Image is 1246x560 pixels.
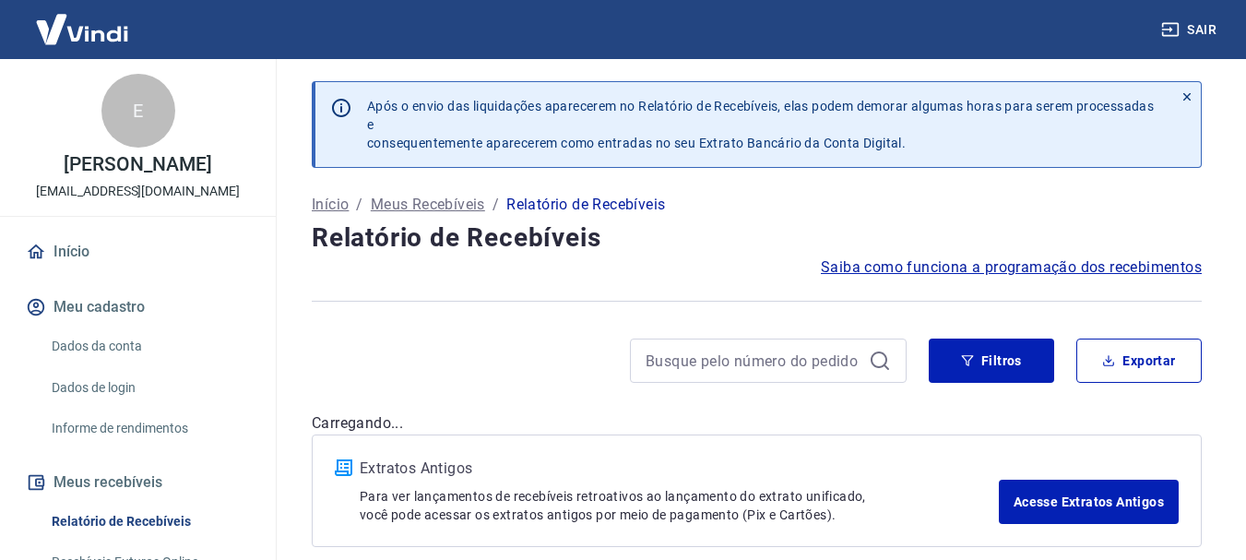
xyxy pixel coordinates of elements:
[312,194,349,216] a: Início
[1076,339,1202,383] button: Exportar
[646,347,861,375] input: Busque pelo número do pedido
[360,487,999,524] p: Para ver lançamentos de recebíveis retroativos ao lançamento do extrato unificado, você pode aces...
[312,412,1202,435] p: Carregando...
[44,503,254,541] a: Relatório de Recebíveis
[22,1,142,57] img: Vindi
[929,339,1054,383] button: Filtros
[356,194,362,216] p: /
[44,410,254,447] a: Informe de rendimentos
[64,155,211,174] p: [PERSON_NAME]
[1157,13,1224,47] button: Sair
[506,194,665,216] p: Relatório de Recebíveis
[492,194,499,216] p: /
[371,194,485,216] a: Meus Recebíveis
[22,287,254,328] button: Meu cadastro
[821,256,1202,279] a: Saiba como funciona a programação dos recebimentos
[44,369,254,407] a: Dados de login
[312,220,1202,256] h4: Relatório de Recebíveis
[22,462,254,503] button: Meus recebíveis
[360,458,999,480] p: Extratos Antigos
[335,459,352,476] img: ícone
[101,74,175,148] div: E
[999,480,1179,524] a: Acesse Extratos Antigos
[367,97,1158,152] p: Após o envio das liquidações aparecerem no Relatório de Recebíveis, elas podem demorar algumas ho...
[44,328,254,365] a: Dados da conta
[36,182,240,201] p: [EMAIL_ADDRESS][DOMAIN_NAME]
[22,232,254,272] a: Início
